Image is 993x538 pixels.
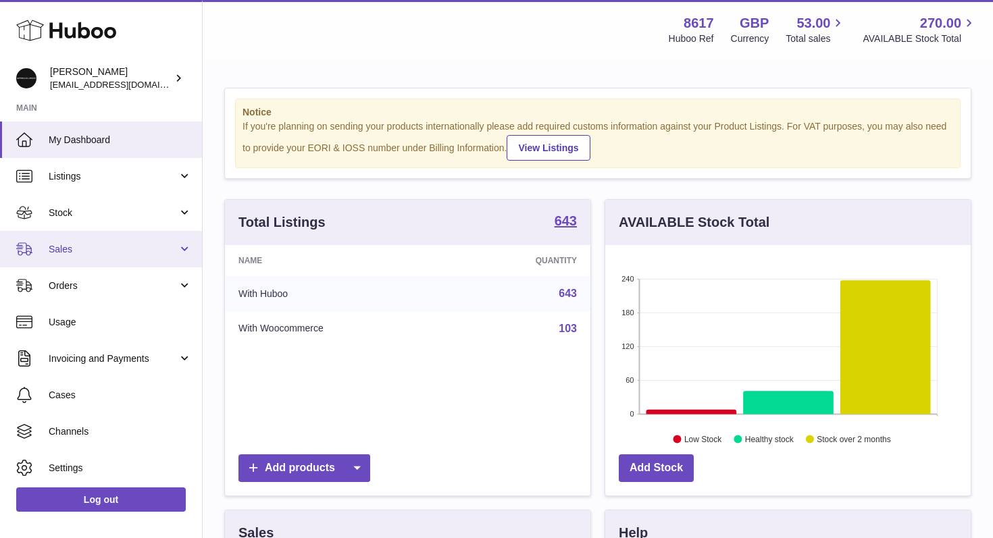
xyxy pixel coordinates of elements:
div: [PERSON_NAME] [50,65,172,91]
strong: 643 [555,214,577,227]
a: 53.00 Total sales [786,14,846,45]
span: Invoicing and Payments [49,352,178,365]
th: Name [225,245,452,276]
h3: AVAILABLE Stock Total [619,213,769,232]
span: My Dashboard [49,134,192,146]
text: Healthy stock [745,434,794,443]
td: With Woocommerce [225,311,452,346]
span: AVAILABLE Stock Total [863,32,977,45]
text: Stock over 2 months [817,434,890,443]
span: Orders [49,279,178,292]
strong: Notice [243,106,953,119]
span: Total sales [786,32,846,45]
span: Channels [49,425,192,438]
a: Add products [238,454,370,482]
a: 643 [559,288,577,299]
a: View Listings [507,135,590,161]
td: With Huboo [225,276,452,311]
text: 120 [621,342,634,350]
span: Usage [49,316,192,329]
text: 60 [626,376,634,384]
text: 180 [621,308,634,317]
span: Cases [49,389,192,402]
strong: 8617 [684,14,714,32]
span: Sales [49,243,178,256]
span: 270.00 [920,14,961,32]
a: Log out [16,487,186,512]
span: 53.00 [796,14,830,32]
text: 0 [630,410,634,418]
th: Quantity [452,245,590,276]
img: hello@alfredco.com [16,68,36,88]
span: Stock [49,207,178,219]
text: Low Stock [684,434,722,443]
a: 643 [555,214,577,230]
a: Add Stock [619,454,694,482]
a: 270.00 AVAILABLE Stock Total [863,14,977,45]
a: 103 [559,323,577,334]
div: Huboo Ref [669,32,714,45]
span: Settings [49,462,192,475]
h3: Total Listings [238,213,326,232]
strong: GBP [740,14,769,32]
text: 240 [621,275,634,283]
div: If you're planning on sending your products internationally please add required customs informati... [243,120,953,161]
span: [EMAIL_ADDRESS][DOMAIN_NAME] [50,79,199,90]
span: Listings [49,170,178,183]
div: Currency [731,32,769,45]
